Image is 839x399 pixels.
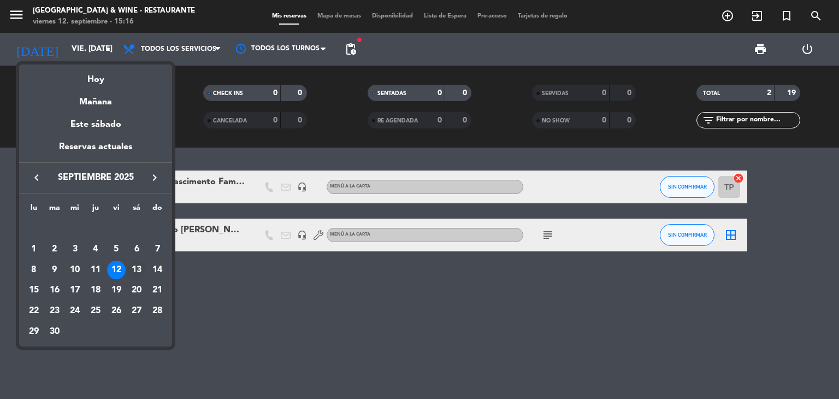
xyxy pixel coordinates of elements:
[147,202,168,219] th: domingo
[44,321,65,342] td: 30 de septiembre de 2025
[86,281,105,300] div: 18
[30,171,43,184] i: keyboard_arrow_left
[25,302,43,320] div: 22
[106,260,127,280] td: 12 de septiembre de 2025
[27,171,46,185] button: keyboard_arrow_left
[25,261,43,279] div: 8
[23,260,44,280] td: 8 de septiembre de 2025
[44,280,65,301] td: 16 de septiembre de 2025
[66,240,84,259] div: 3
[147,280,168,301] td: 21 de septiembre de 2025
[127,261,146,279] div: 13
[85,301,106,321] td: 25 de septiembre de 2025
[127,202,147,219] th: sábado
[107,261,126,279] div: 12
[85,280,106,301] td: 18 de septiembre de 2025
[148,302,167,320] div: 28
[45,322,64,341] div: 30
[23,280,44,301] td: 15 de septiembre de 2025
[45,261,64,279] div: 9
[64,301,85,321] td: 24 de septiembre de 2025
[127,260,147,280] td: 13 de septiembre de 2025
[64,239,85,260] td: 3 de septiembre de 2025
[64,202,85,219] th: miércoles
[107,240,126,259] div: 5
[66,302,84,320] div: 24
[107,281,126,300] div: 19
[19,140,172,162] div: Reservas actuales
[107,302,126,320] div: 26
[66,281,84,300] div: 17
[64,260,85,280] td: 10 de septiembre de 2025
[23,301,44,321] td: 22 de septiembre de 2025
[148,240,167,259] div: 7
[127,281,146,300] div: 20
[106,202,127,219] th: viernes
[127,240,146,259] div: 6
[106,280,127,301] td: 19 de septiembre de 2025
[106,301,127,321] td: 26 de septiembre de 2025
[127,280,147,301] td: 20 de septiembre de 2025
[85,202,106,219] th: jueves
[44,239,65,260] td: 2 de septiembre de 2025
[64,280,85,301] td: 17 de septiembre de 2025
[23,239,44,260] td: 1 de septiembre de 2025
[45,302,64,320] div: 23
[85,239,106,260] td: 4 de septiembre de 2025
[147,239,168,260] td: 7 de septiembre de 2025
[148,281,167,300] div: 21
[23,202,44,219] th: lunes
[25,322,43,341] div: 29
[45,281,64,300] div: 16
[106,239,127,260] td: 5 de septiembre de 2025
[148,261,167,279] div: 14
[44,202,65,219] th: martes
[86,240,105,259] div: 4
[45,240,64,259] div: 2
[23,321,44,342] td: 29 de septiembre de 2025
[148,171,161,184] i: keyboard_arrow_right
[127,302,146,320] div: 27
[66,261,84,279] div: 10
[147,260,168,280] td: 14 de septiembre de 2025
[19,109,172,140] div: Este sábado
[147,301,168,321] td: 28 de septiembre de 2025
[46,171,145,185] span: septiembre 2025
[23,218,168,239] td: SEP.
[44,301,65,321] td: 23 de septiembre de 2025
[25,240,43,259] div: 1
[19,87,172,109] div: Mañana
[44,260,65,280] td: 9 de septiembre de 2025
[86,302,105,320] div: 25
[19,64,172,87] div: Hoy
[127,301,147,321] td: 27 de septiembre de 2025
[85,260,106,280] td: 11 de septiembre de 2025
[25,281,43,300] div: 15
[127,239,147,260] td: 6 de septiembre de 2025
[145,171,164,185] button: keyboard_arrow_right
[86,261,105,279] div: 11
